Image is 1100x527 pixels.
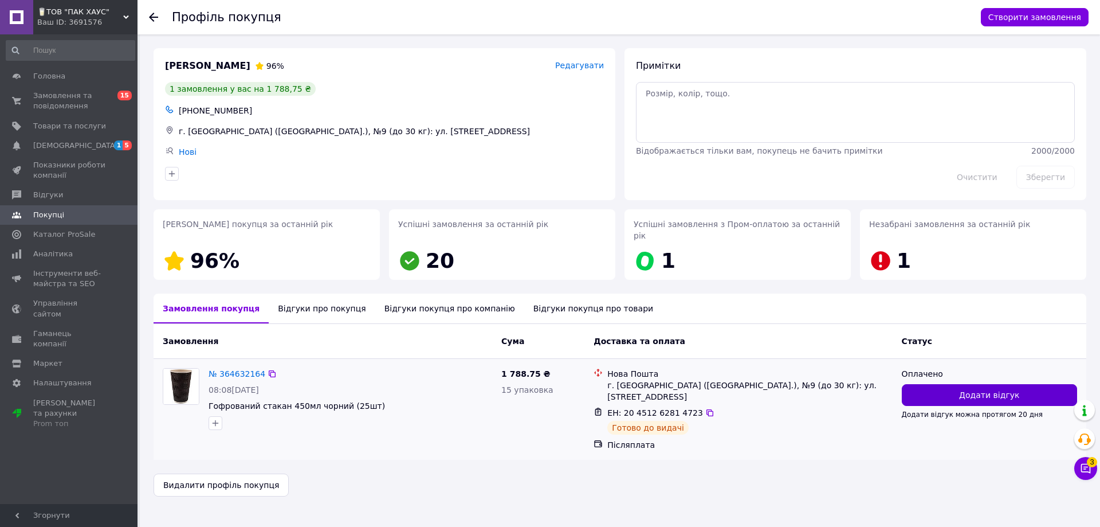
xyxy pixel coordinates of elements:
[902,337,932,346] span: Статус
[165,82,316,96] div: 1 замовлення у вас на 1 788,75 ₴
[555,61,604,70] span: Редагувати
[1031,146,1075,155] span: 2000 / 2000
[375,294,524,323] div: Відгуки покупця про компанію
[154,294,269,323] div: Замовлення покупця
[209,385,259,395] span: 08:08[DATE]
[190,249,239,272] span: 96%
[869,220,1030,229] span: Незабрані замовлення за останній рік
[176,123,606,139] div: г. [GEOGRAPHIC_DATA] ([GEOGRAPHIC_DATA].), №9 (до 30 кг): ул. [STREET_ADDRESS]
[634,220,840,240] span: Успішні замовлення з Пром-оплатою за останній рік
[266,61,284,71] span: 96%
[33,329,106,349] span: Гаманець компанії
[902,368,1077,380] div: Оплачено
[149,11,158,23] div: Повернутися назад
[163,220,333,229] span: [PERSON_NAME] покупця за останній рік
[1087,455,1097,466] span: 3
[607,408,703,417] span: ЕН: 20 4512 6281 4723
[163,337,218,346] span: Замовлення
[33,91,106,111] span: Замовлення та повідомлення
[172,10,281,24] h1: Профіль покупця
[165,60,250,73] span: [PERSON_NAME]
[398,220,548,229] span: Успішні замовлення за останній рік
[6,40,135,61] input: Пошук
[636,60,681,71] span: Примітки
[607,421,689,435] div: Готово до видачі
[37,7,123,17] span: 🥛ТОВ "ПАК ХАУС"
[607,439,892,451] div: Післяплата
[636,146,883,155] span: Відображається тільки вам, покупець не бачить примітки
[154,474,289,497] button: Видалити профіль покупця
[163,369,199,404] img: Фото товару
[179,147,197,157] a: Нові
[607,380,892,403] div: г. [GEOGRAPHIC_DATA] ([GEOGRAPHIC_DATA].), №9 (до 30 кг): ул. [STREET_ADDRESS]
[114,140,123,150] span: 1
[33,121,106,131] span: Товари та послуги
[269,294,375,323] div: Відгуки про покупця
[661,249,675,272] span: 1
[594,337,685,346] span: Доставка та оплата
[33,268,106,289] span: Інструменти веб-майстра та SEO
[117,91,132,100] span: 15
[959,389,1019,401] span: Додати відгук
[33,140,118,151] span: [DEMOGRAPHIC_DATA]
[1074,457,1097,480] button: Чат з покупцем3
[33,71,65,81] span: Головна
[33,249,73,259] span: Аналітика
[902,411,1043,419] span: Додати відгук можна протягом 20 дня
[981,8,1089,26] button: Створити замовлення
[33,229,95,240] span: Каталог ProSale
[33,190,63,200] span: Відгуки
[33,160,106,181] span: Показники роботи компанії
[33,398,106,430] span: [PERSON_NAME] та рахунки
[426,249,454,272] span: 20
[524,294,662,323] div: Відгуки покупця про товари
[33,378,92,388] span: Налаштування
[501,385,553,395] span: 15 упаковка
[209,369,265,378] a: № 364632164
[209,401,385,411] a: Гофрований стакан 450мл чорний (25шт)
[123,140,132,150] span: 5
[33,419,106,429] div: Prom топ
[897,249,911,272] span: 1
[176,103,606,119] div: [PHONE_NUMBER]
[501,337,524,346] span: Cума
[501,369,551,378] span: 1 788.75 ₴
[33,358,62,369] span: Маркет
[33,210,64,220] span: Покупці
[33,298,106,319] span: Управління сайтом
[902,384,1077,406] button: Додати відгук
[37,17,137,28] div: Ваш ID: 3691576
[607,368,892,380] div: Нова Пошта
